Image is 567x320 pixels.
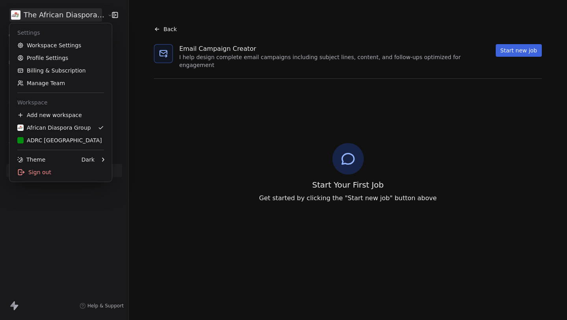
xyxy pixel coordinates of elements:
[13,77,109,89] a: Manage Team
[13,64,109,77] a: Billing & Subscription
[17,124,91,132] div: African Diaspora Group
[13,52,109,64] a: Profile Settings
[13,39,109,52] a: Workspace Settings
[13,26,109,39] div: Settings
[82,156,94,164] div: Dark
[13,96,109,109] div: Workspace
[13,166,109,179] div: Sign out
[17,156,45,164] div: Theme
[17,125,24,131] img: image1[134910]%20resized.jpeg
[13,109,109,121] div: Add new workspace
[17,136,102,144] div: ADRC [GEOGRAPHIC_DATA]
